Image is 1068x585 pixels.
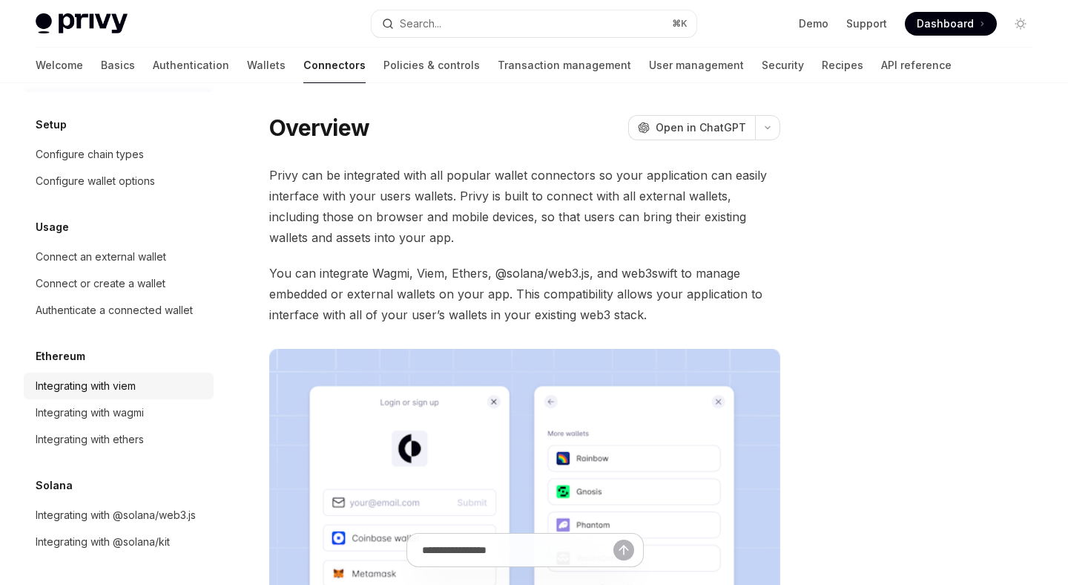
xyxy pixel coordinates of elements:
[36,116,67,134] h5: Setup
[422,534,613,566] input: Ask a question...
[799,16,828,31] a: Demo
[613,540,634,561] button: Send message
[36,301,193,319] div: Authenticate a connected wallet
[498,48,631,83] a: Transaction management
[656,120,746,135] span: Open in ChatGPT
[672,18,688,30] span: ⌘ K
[269,165,780,248] span: Privy can be integrated with all popular wallet connectors so your application can easily interfa...
[36,146,144,163] div: Configure chain types
[846,16,887,31] a: Support
[36,347,85,365] h5: Ethereum
[24,373,214,399] a: Integrating with viem
[36,533,170,551] div: Integrating with @solana/kit
[36,377,136,395] div: Integrating with viem
[24,399,214,426] a: Integrating with wagmi
[24,141,214,168] a: Configure chain types
[762,48,804,83] a: Security
[24,502,214,529] a: Integrating with @solana/web3.js
[400,15,441,33] div: Search...
[24,529,214,555] a: Integrating with @solana/kit
[24,244,214,270] a: Connect an external wallet
[247,48,286,83] a: Wallets
[905,12,997,36] a: Dashboard
[36,218,69,236] h5: Usage
[36,13,128,34] img: light logo
[372,10,696,37] button: Search...⌘K
[36,48,83,83] a: Welcome
[36,172,155,190] div: Configure wallet options
[24,426,214,453] a: Integrating with ethers
[303,48,366,83] a: Connectors
[24,270,214,297] a: Connect or create a wallet
[24,297,214,324] a: Authenticate a connected wallet
[24,168,214,195] a: Configure wallet options
[822,48,863,83] a: Recipes
[36,477,73,494] h5: Solana
[649,48,744,83] a: User management
[269,263,780,325] span: You can integrate Wagmi, Viem, Ethers, @solana/web3.js, and web3swift to manage embedded or exter...
[383,48,480,83] a: Policies & controls
[881,48,952,83] a: API reference
[1009,12,1032,36] button: Toggle dark mode
[153,48,229,83] a: Authentication
[36,248,166,266] div: Connect an external wallet
[36,275,165,292] div: Connect or create a wallet
[628,115,755,140] button: Open in ChatGPT
[36,404,144,422] div: Integrating with wagmi
[269,114,369,141] h1: Overview
[101,48,135,83] a: Basics
[917,16,974,31] span: Dashboard
[36,506,196,524] div: Integrating with @solana/web3.js
[36,431,144,448] div: Integrating with ethers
